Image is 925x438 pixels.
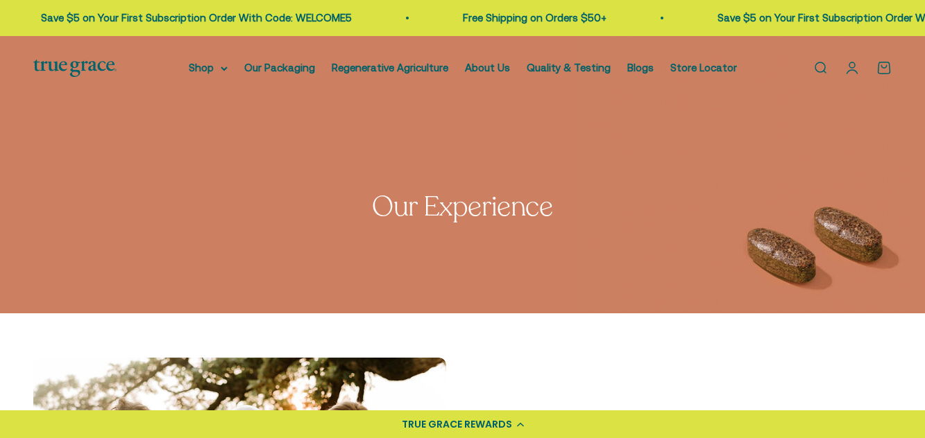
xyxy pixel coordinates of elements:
a: Store Locator [670,62,737,73]
a: Free Shipping on Orders $50+ [441,12,584,24]
a: About Us [465,62,510,73]
p: Save $5 on Your First Subscription Order With Code: WELCOME5 [19,10,330,26]
a: Blogs [627,62,654,73]
split-lines: Our Experience [372,188,552,225]
div: TRUE GRACE REWARDS [402,417,512,432]
summary: Shop [189,60,228,76]
a: Regenerative Agriculture [332,62,448,73]
a: Quality & Testing [527,62,611,73]
a: Our Packaging [244,62,315,73]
